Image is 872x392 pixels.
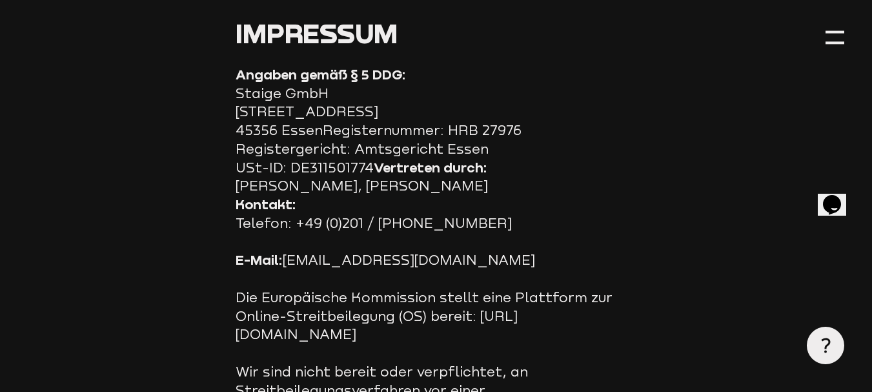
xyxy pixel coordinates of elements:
[236,196,637,233] p: Telefon: +49 (0)201 / [PHONE_NUMBER]
[236,196,296,212] strong: Kontakt:
[236,251,637,270] p: [EMAIL_ADDRESS][DOMAIN_NAME]
[236,252,283,268] strong: E-Mail:
[236,17,398,49] span: Impressum
[236,289,637,344] p: Die Europäische Kommission stellt eine Plattform zur Online-Streitbeilegung (OS) bereit: [URL][DO...
[236,67,406,83] strong: Angaben gemäß § 5 DDG:
[374,160,487,176] strong: Vertreten durch:
[818,177,859,216] iframe: chat widget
